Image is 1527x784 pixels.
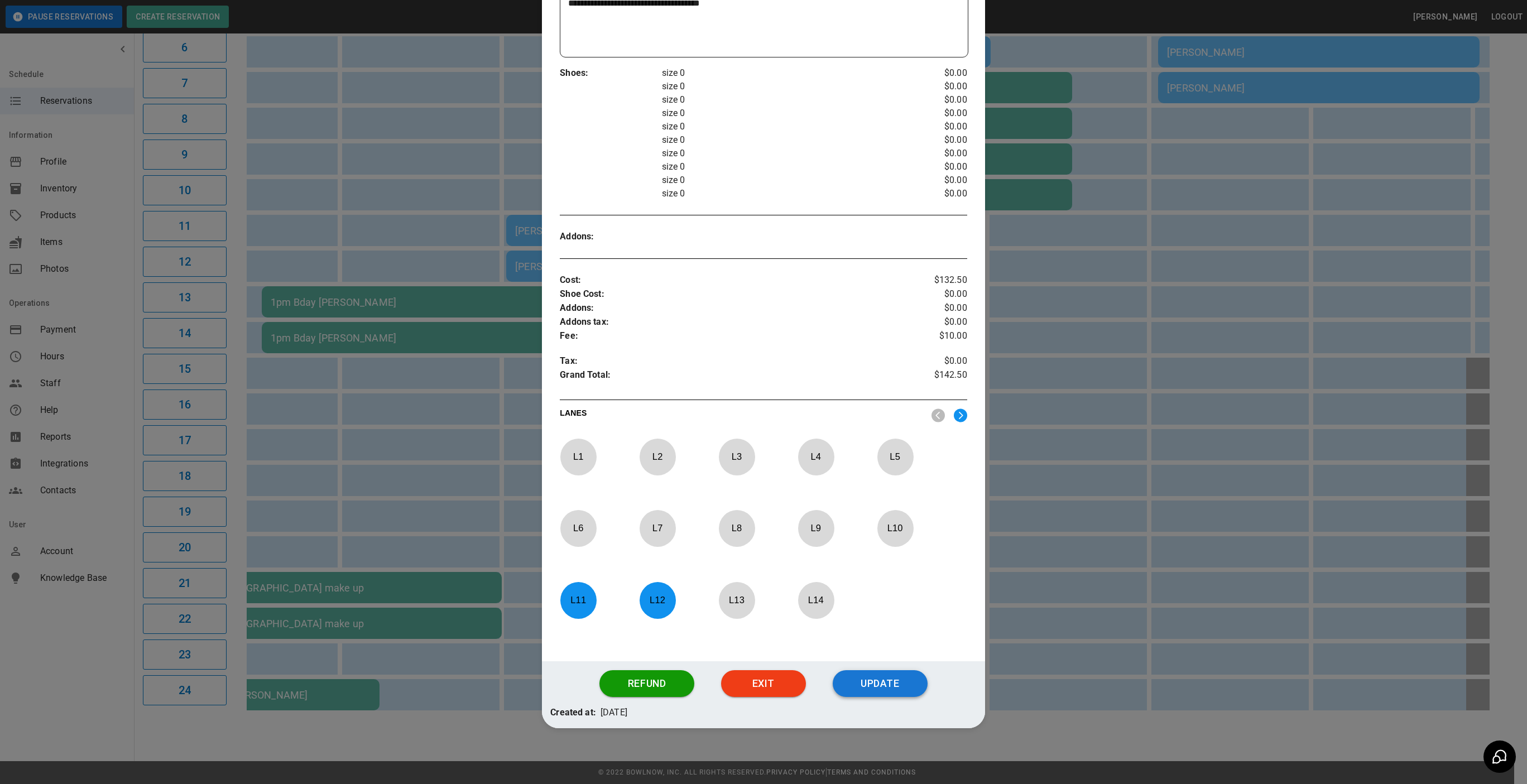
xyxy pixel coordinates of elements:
[662,107,900,120] p: size 0
[662,133,900,147] p: size 0
[639,515,676,541] p: L 7
[899,174,967,187] p: $0.00
[560,515,597,541] p: L 6
[877,444,914,470] p: L 5
[662,80,900,93] p: size 0
[560,587,597,613] p: L 11
[954,408,967,422] img: right.svg
[899,66,967,80] p: $0.00
[931,408,945,422] img: nav_left.svg
[662,147,900,160] p: size 0
[899,147,967,160] p: $0.00
[899,287,967,301] p: $0.00
[662,120,900,133] p: size 0
[899,315,967,329] p: $0.00
[560,273,899,287] p: Cost :
[560,444,597,470] p: L 1
[560,230,661,244] p: Addons :
[560,407,922,423] p: LANES
[798,515,834,541] p: L 9
[560,368,899,385] p: Grand Total :
[899,107,967,120] p: $0.00
[899,301,967,315] p: $0.00
[639,444,676,470] p: L 2
[899,120,967,133] p: $0.00
[718,515,755,541] p: L 8
[798,444,834,470] p: L 4
[639,587,676,613] p: L 12
[662,160,900,174] p: size 0
[899,80,967,93] p: $0.00
[721,670,806,697] button: Exit
[899,273,967,287] p: $132.50
[662,66,900,80] p: size 0
[899,329,967,343] p: $10.00
[899,93,967,107] p: $0.00
[899,354,967,368] p: $0.00
[560,329,899,343] p: Fee :
[560,287,899,301] p: Shoe Cost :
[560,301,899,315] p: Addons :
[560,354,899,368] p: Tax :
[662,174,900,187] p: size 0
[899,368,967,385] p: $142.50
[899,187,967,200] p: $0.00
[601,706,627,720] p: [DATE]
[662,187,900,200] p: size 0
[560,315,899,329] p: Addons tax :
[899,133,967,147] p: $0.00
[718,444,755,470] p: L 3
[599,670,694,697] button: Refund
[877,515,914,541] p: L 10
[550,706,596,720] p: Created at:
[798,587,834,613] p: L 14
[560,66,661,80] p: Shoes :
[833,670,928,697] button: Update
[899,160,967,174] p: $0.00
[662,93,900,107] p: size 0
[718,587,755,613] p: L 13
